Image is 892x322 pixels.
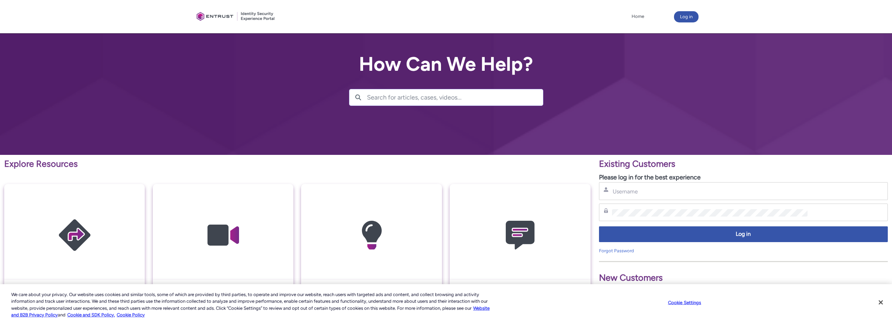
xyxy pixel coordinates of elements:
a: Forgot Password [599,248,634,253]
p: New Customers [599,271,888,285]
button: Log in [674,11,699,22]
a: Getting Started [4,283,145,294]
a: Knowledge Articles [301,283,442,294]
a: Home [630,11,646,22]
img: Knowledge Articles [338,198,405,273]
p: Contact Support [453,283,587,294]
p: Getting Started [8,283,141,294]
p: Please log in for the best experience [599,173,888,182]
a: Cookie Policy [117,312,145,317]
h2: How Can We Help? [349,53,543,75]
div: We care about your privacy. Our website uses cookies and similar tools, some of which are provide... [11,291,491,318]
button: Cookie Settings [663,296,707,310]
p: Video Guides [156,283,290,294]
p: Knowledge Articles [305,283,438,294]
span: Log in [604,230,883,238]
a: Contact Support [450,283,590,294]
p: Explore Resources [4,157,591,171]
input: Search for articles, cases, videos... [367,89,543,105]
a: Cookie and SDK Policy. [67,312,115,317]
img: Getting Started [41,198,108,273]
button: Search [349,89,367,105]
input: Username [612,188,808,195]
button: Close [873,295,888,310]
img: Video Guides [190,198,256,273]
p: Existing Customers [599,157,888,171]
img: Contact Support [487,198,553,273]
button: Log in [599,226,888,242]
a: Video Guides [153,283,293,294]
